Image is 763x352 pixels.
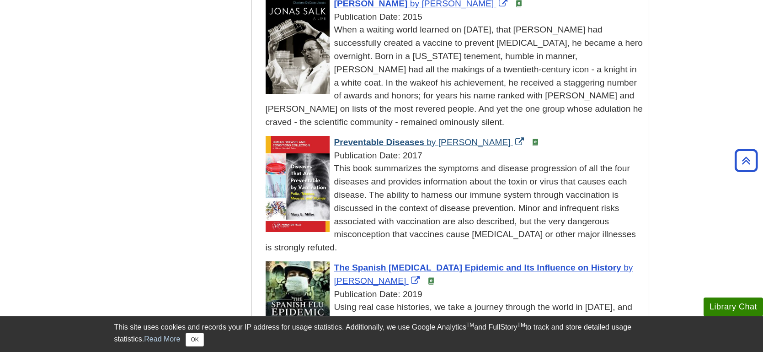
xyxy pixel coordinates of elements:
img: Cover Art [266,136,330,232]
a: Link opens in new window [334,137,526,147]
span: [PERSON_NAME] [334,276,406,286]
sup: TM [466,322,474,328]
img: e-Book [427,277,435,285]
div: Publication Date: 2019 [266,288,644,301]
sup: TM [518,322,525,328]
img: e-Book [532,139,539,146]
div: Publication Date: 2017 [266,149,644,162]
div: When a waiting world learned on [DATE], that [PERSON_NAME] had successfully created a vaccine to ... [266,23,644,129]
span: The Spanish [MEDICAL_DATA] Epidemic and Its Influence on History [334,263,621,272]
a: Back to Top [731,154,761,167]
span: by [624,263,633,272]
div: This site uses cookies and records your IP address for usage statistics. Additionally, we use Goo... [114,322,649,347]
button: Library Chat [704,298,763,316]
span: Preventable Diseases [334,137,424,147]
span: [PERSON_NAME] [438,137,511,147]
span: by [427,137,436,147]
a: Link opens in new window [334,263,633,286]
button: Close [186,333,203,347]
div: Publication Date: 2015 [266,11,644,24]
a: Read More [144,335,180,343]
div: This book summarizes the symptoms and disease progression of all the four diseases and provides i... [266,162,644,255]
